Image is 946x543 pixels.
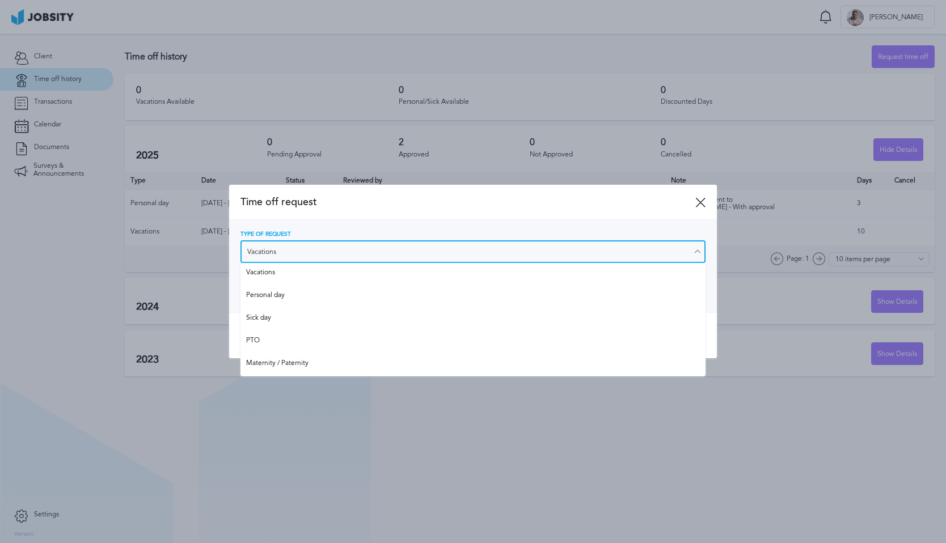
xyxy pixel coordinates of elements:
span: Sick day [246,314,700,325]
span: Time off request [240,196,695,208]
span: Type of Request [240,231,291,238]
span: PTO [246,337,700,348]
span: Vacations [246,269,700,280]
span: Maternity / Paternity [246,359,700,371]
span: Personal day [246,291,700,303]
